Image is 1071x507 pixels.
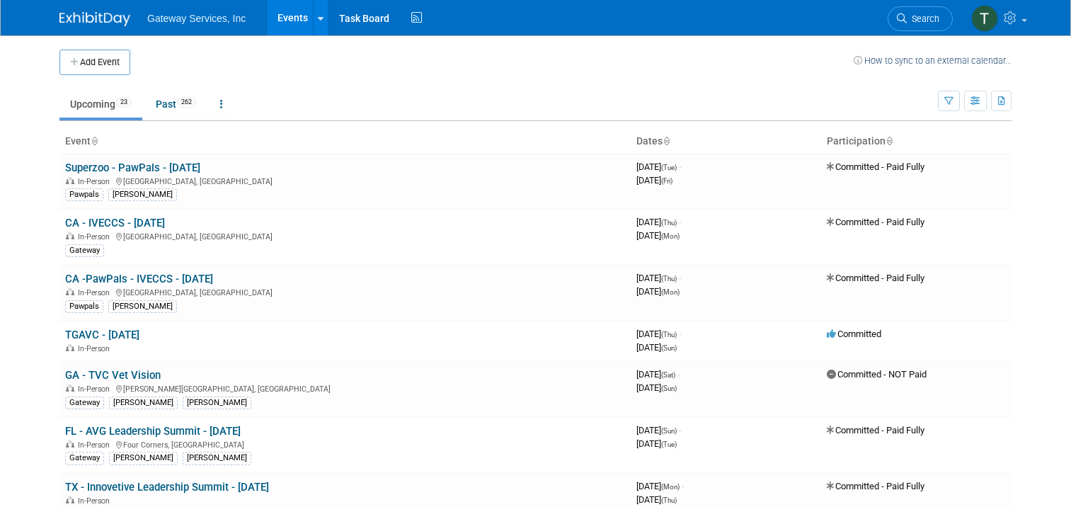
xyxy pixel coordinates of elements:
span: [DATE] [636,161,681,172]
img: In-Person Event [66,288,74,295]
span: In-Person [78,440,114,450]
img: In-Person Event [66,232,74,239]
a: GA - TVC Vet Vision [65,369,161,382]
span: In-Person [78,344,114,353]
img: In-Person Event [66,344,74,351]
a: Sort by Start Date [663,135,670,147]
span: Committed - Paid Fully [827,481,924,491]
span: - [679,425,681,435]
span: [DATE] [636,481,684,491]
span: Committed - Paid Fully [827,425,924,435]
span: - [679,161,681,172]
a: FL - AVG Leadership Summit - [DATE] [65,425,241,438]
div: [GEOGRAPHIC_DATA], [GEOGRAPHIC_DATA] [65,286,625,297]
span: [DATE] [636,438,677,449]
img: In-Person Event [66,384,74,392]
span: Search [907,13,939,24]
th: Participation [821,130,1012,154]
div: [PERSON_NAME] [109,397,178,409]
span: (Sat) [661,371,675,379]
div: Four Corners, [GEOGRAPHIC_DATA] [65,438,625,450]
span: - [679,217,681,227]
span: [DATE] [636,382,677,393]
div: [PERSON_NAME][GEOGRAPHIC_DATA], [GEOGRAPHIC_DATA] [65,382,625,394]
a: Sort by Event Name [91,135,98,147]
div: Gateway [65,452,104,465]
span: [DATE] [636,369,680,380]
div: [GEOGRAPHIC_DATA], [GEOGRAPHIC_DATA] [65,175,625,186]
div: [PERSON_NAME] [108,300,177,313]
span: In-Person [78,177,114,186]
th: Dates [631,130,821,154]
div: Gateway [65,397,104,409]
div: Pawpals [65,188,103,201]
a: Search [888,6,953,31]
a: CA -PawPals - IVECCS - [DATE] [65,273,213,285]
span: Gateway Services, Inc [147,13,246,24]
span: [DATE] [636,425,681,435]
span: (Thu) [661,331,677,338]
span: [DATE] [636,494,677,505]
span: - [682,481,684,491]
span: In-Person [78,384,114,394]
div: [PERSON_NAME] [183,452,251,465]
div: [GEOGRAPHIC_DATA], [GEOGRAPHIC_DATA] [65,230,625,241]
div: Pawpals [65,300,103,313]
span: (Thu) [661,275,677,283]
a: Superzoo - PawPals - [DATE] [65,161,200,174]
th: Event [59,130,631,154]
img: In-Person Event [66,496,74,503]
span: (Mon) [661,483,680,491]
span: - [677,369,680,380]
span: (Fri) [661,177,672,185]
a: TX - Innovetive Leadership Summit - [DATE] [65,481,269,494]
div: [PERSON_NAME] [109,452,178,465]
a: TGAVC - [DATE] [65,329,139,341]
span: In-Person [78,288,114,297]
button: Add Event [59,50,130,75]
span: - [679,273,681,283]
span: Committed - Paid Fully [827,217,924,227]
span: (Tue) [661,164,677,171]
span: - [679,329,681,339]
div: Gateway [65,244,104,257]
span: (Mon) [661,288,680,296]
span: 23 [116,97,132,108]
span: [DATE] [636,342,677,353]
span: (Thu) [661,496,677,504]
span: (Thu) [661,219,677,227]
span: Committed - NOT Paid [827,369,927,380]
span: Committed [827,329,881,339]
span: [DATE] [636,175,672,186]
span: [DATE] [636,329,681,339]
span: In-Person [78,496,114,506]
img: In-Person Event [66,440,74,448]
span: [DATE] [636,273,681,283]
a: How to sync to an external calendar... [854,55,1012,66]
span: Committed - Paid Fully [827,161,924,172]
span: (Sun) [661,427,677,435]
span: 262 [177,97,196,108]
span: [DATE] [636,286,680,297]
span: In-Person [78,232,114,241]
img: Tina Garton [971,5,998,32]
a: Sort by Participation Type [886,135,893,147]
span: [DATE] [636,217,681,227]
span: (Mon) [661,232,680,240]
a: CA - IVECCS - [DATE] [65,217,165,229]
span: Committed - Paid Fully [827,273,924,283]
span: (Sun) [661,344,677,352]
img: In-Person Event [66,177,74,184]
span: [DATE] [636,230,680,241]
a: Upcoming23 [59,91,142,118]
span: (Tue) [661,440,677,448]
img: ExhibitDay [59,12,130,26]
div: [PERSON_NAME] [183,397,251,409]
span: (Sun) [661,384,677,392]
a: Past262 [145,91,207,118]
div: [PERSON_NAME] [108,188,177,201]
